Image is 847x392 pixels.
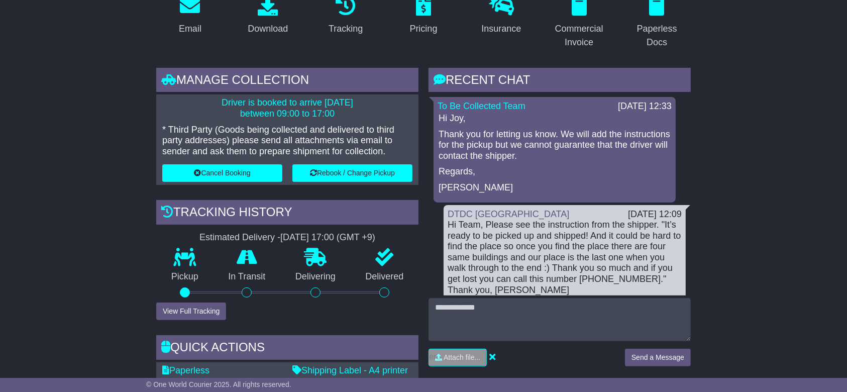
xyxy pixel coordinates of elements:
div: Paperless Docs [629,22,684,49]
p: Driver is booked to arrive [DATE] between 09:00 to 17:00 [162,97,412,119]
p: Regards, [439,166,671,177]
div: Download [248,22,288,36]
div: Quick Actions [156,335,418,362]
div: [DATE] 12:09 [628,209,682,220]
p: Delivered [351,271,419,282]
a: DTDC [GEOGRAPHIC_DATA] [448,209,569,219]
div: RECENT CHAT [429,68,691,95]
p: Thank you for letting us know. We will add the instructions for the pickup but we cannot guarante... [439,129,671,162]
div: Insurance [481,22,521,36]
div: Tracking history [156,200,418,227]
span: © One World Courier 2025. All rights reserved. [146,380,291,388]
a: Paperless [162,365,209,375]
div: Tracking [329,22,363,36]
p: In Transit [214,271,281,282]
div: Hi Team, Please see the instruction from the shipper. "It’s ready to be picked up and shipped! An... [448,220,682,296]
button: Send a Message [625,349,691,366]
div: [DATE] 17:00 (GMT +9) [280,232,375,243]
div: Commercial Invoice [552,22,606,49]
div: Pricing [409,22,437,36]
p: Hi Joy, [439,113,671,124]
a: Shipping Label - A4 printer [292,365,408,375]
button: Cancel Booking [162,164,282,182]
div: Manage collection [156,68,418,95]
div: [DATE] 12:33 [618,101,672,112]
p: [PERSON_NAME] [439,182,671,193]
div: Estimated Delivery - [156,232,418,243]
button: Rebook / Change Pickup [292,164,412,182]
p: * Third Party (Goods being collected and delivered to third party addresses) please send all atta... [162,125,412,157]
p: Pickup [156,271,214,282]
a: To Be Collected Team [438,101,525,111]
div: Email [179,22,201,36]
button: View Full Tracking [156,303,226,320]
p: Delivering [280,271,351,282]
